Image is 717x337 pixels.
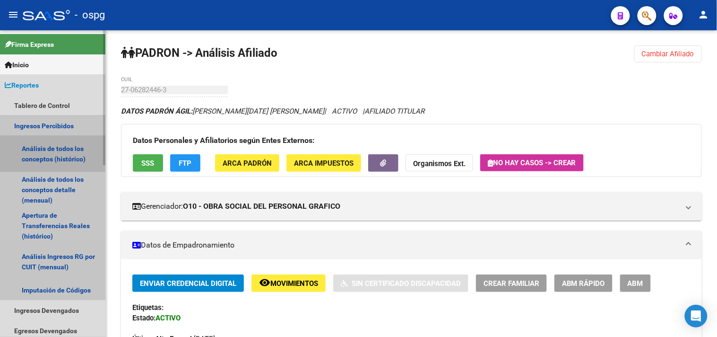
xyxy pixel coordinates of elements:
[562,279,605,288] span: ABM Rápido
[132,303,164,312] strong: Etiquetas:
[121,46,277,60] strong: PADRON -> Análisis Afiliado
[121,107,192,115] strong: DATOS PADRÓN ÁGIL:
[286,154,361,172] button: ARCA Impuestos
[183,201,340,212] strong: O10 - OBRA SOCIAL DEL PERSONAL GRAFICO
[8,9,19,20] mat-icon: menu
[480,154,584,171] button: No hay casos -> Crear
[121,107,424,115] i: | ACTIVO |
[642,50,694,58] span: Cambiar Afiliado
[620,275,651,292] button: ABM
[698,9,709,20] mat-icon: person
[5,39,54,50] span: Firma Express
[352,279,461,288] span: Sin Certificado Discapacidad
[121,231,702,259] mat-expansion-panel-header: Datos de Empadronamiento
[133,154,163,172] button: SSS
[333,275,468,292] button: Sin Certificado Discapacidad
[155,314,181,322] strong: ACTIVO
[554,275,613,292] button: ABM Rápido
[215,154,279,172] button: ARCA Padrón
[223,159,272,168] span: ARCA Padrón
[121,107,324,115] span: [PERSON_NAME][DATE] [PERSON_NAME]
[140,279,236,288] span: Enviar Credencial Digital
[270,279,318,288] span: Movimientos
[5,80,39,90] span: Reportes
[132,201,679,212] mat-panel-title: Gerenciador:
[685,305,708,328] div: Open Intercom Messenger
[121,192,702,221] mat-expansion-panel-header: Gerenciador:O10 - OBRA SOCIAL DEL PERSONAL GRAFICO
[634,45,702,62] button: Cambiar Afiliado
[364,107,424,115] span: AFILIADO TITULAR
[294,159,354,168] span: ARCA Impuestos
[628,279,643,288] span: ABM
[170,154,200,172] button: FTP
[259,277,270,288] mat-icon: remove_red_eye
[484,279,539,288] span: Crear Familiar
[132,314,155,322] strong: Estado:
[476,275,547,292] button: Crear Familiar
[75,5,105,26] span: - ospg
[132,240,679,250] mat-panel-title: Datos de Empadronamiento
[413,160,466,168] strong: Organismos Ext.
[133,134,690,147] h3: Datos Personales y Afiliatorios según Entes Externos:
[142,159,155,168] span: SSS
[488,159,576,167] span: No hay casos -> Crear
[251,275,326,292] button: Movimientos
[132,275,244,292] button: Enviar Credencial Digital
[179,159,192,168] span: FTP
[406,154,473,172] button: Organismos Ext.
[5,60,29,70] span: Inicio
